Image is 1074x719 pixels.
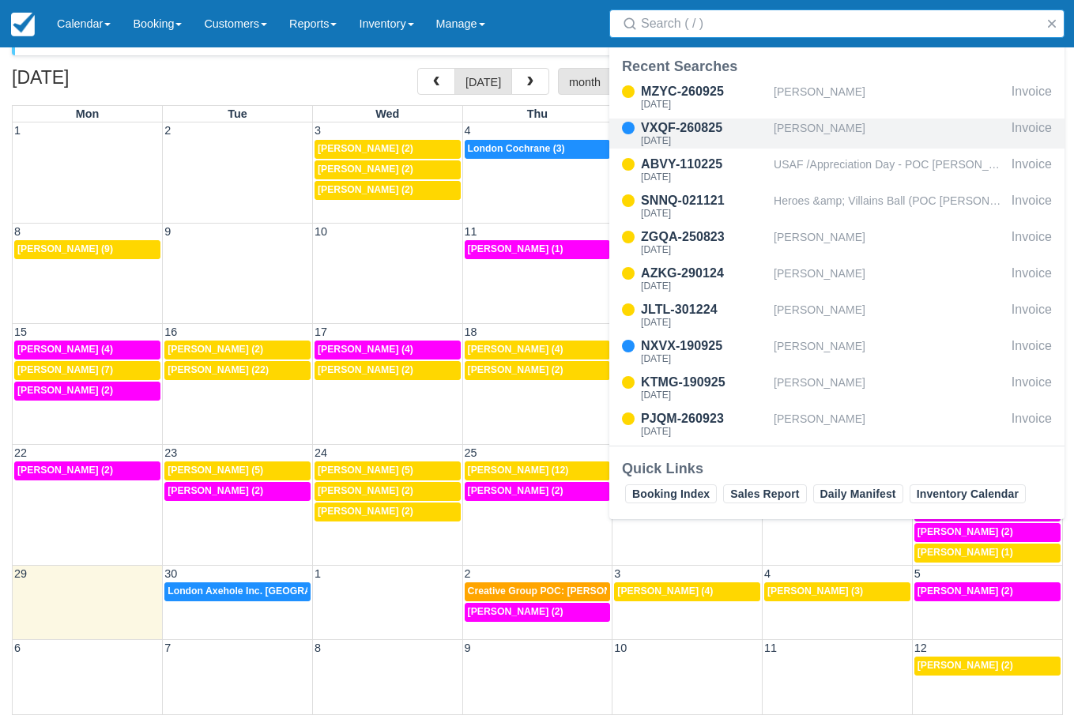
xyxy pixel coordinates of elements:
[641,390,767,400] div: [DATE]
[318,143,413,154] span: [PERSON_NAME] (2)
[315,361,461,380] a: [PERSON_NAME] (2)
[527,107,548,120] span: Thu
[315,160,461,179] a: [PERSON_NAME] (2)
[609,300,1065,330] a: JLTL-301224[DATE][PERSON_NAME]Invoice
[913,642,929,654] span: 12
[164,482,311,501] a: [PERSON_NAME] (2)
[465,461,611,480] a: [PERSON_NAME] (12)
[468,465,569,476] span: [PERSON_NAME] (12)
[163,326,179,338] span: 16
[609,119,1065,149] a: VXQF-260825[DATE][PERSON_NAME]Invoice
[774,337,1005,367] div: [PERSON_NAME]
[813,484,903,503] a: Daily Manifest
[465,140,611,159] a: London Cochrane (3)
[468,243,563,254] span: [PERSON_NAME] (1)
[14,382,160,401] a: [PERSON_NAME] (2)
[764,582,910,601] a: [PERSON_NAME] (3)
[914,657,1061,676] a: [PERSON_NAME] (2)
[641,9,1039,38] input: Search ( / )
[463,642,473,654] span: 9
[774,264,1005,294] div: [PERSON_NAME]
[13,225,22,238] span: 8
[465,482,611,501] a: [PERSON_NAME] (2)
[641,354,767,363] div: [DATE]
[641,100,767,109] div: [DATE]
[168,344,263,355] span: [PERSON_NAME] (2)
[609,191,1065,221] a: SNNQ-021121[DATE]Heroes &amp; Villains Ball (POC [PERSON_NAME])Invoice
[641,245,767,254] div: [DATE]
[168,585,382,597] span: London Axehole Inc. [GEOGRAPHIC_DATA] (3)
[318,164,413,175] span: [PERSON_NAME] (2)
[1012,264,1052,294] div: Invoice
[465,341,611,359] a: [PERSON_NAME] (4)
[641,191,767,210] div: SNNQ-021121
[13,567,28,580] span: 29
[641,264,767,283] div: AZKG-290124
[918,547,1013,558] span: [PERSON_NAME] (1)
[609,155,1065,185] a: ABVY-110225[DATE]USAF /Appreciation Day - POC [PERSON_NAME]Invoice
[164,361,311,380] a: [PERSON_NAME] (22)
[641,281,767,291] div: [DATE]
[463,124,473,137] span: 4
[641,119,767,137] div: VXQF-260825
[763,642,778,654] span: 11
[914,523,1061,542] a: [PERSON_NAME] (2)
[1012,119,1052,149] div: Invoice
[774,191,1005,221] div: Heroes &amp; Villains Ball (POC [PERSON_NAME])
[468,585,663,597] span: Creative Group POC: [PERSON_NAME] (4)
[313,124,322,137] span: 3
[163,642,172,654] span: 7
[1012,337,1052,367] div: Invoice
[465,603,611,622] a: [PERSON_NAME] (2)
[625,484,717,503] a: Booking Index
[163,446,179,459] span: 23
[767,585,863,597] span: [PERSON_NAME] (3)
[641,82,767,101] div: MZYC-260925
[1012,155,1052,185] div: Invoice
[609,337,1065,367] a: NXVX-190925[DATE][PERSON_NAME]Invoice
[641,228,767,247] div: ZGQA-250823
[315,461,461,480] a: [PERSON_NAME] (5)
[609,409,1065,439] a: PJQM-260923[DATE][PERSON_NAME]Invoice
[468,485,563,496] span: [PERSON_NAME] (2)
[1012,82,1052,112] div: Invoice
[14,240,160,259] a: [PERSON_NAME] (9)
[609,228,1065,258] a: ZGQA-250823[DATE][PERSON_NAME]Invoice
[774,228,1005,258] div: [PERSON_NAME]
[164,461,311,480] a: [PERSON_NAME] (5)
[558,68,612,95] button: month
[468,606,563,617] span: [PERSON_NAME] (2)
[315,482,461,501] a: [PERSON_NAME] (2)
[168,465,263,476] span: [PERSON_NAME] (5)
[641,337,767,356] div: NXVX-190925
[318,465,413,476] span: [PERSON_NAME] (5)
[1012,409,1052,439] div: Invoice
[313,446,329,459] span: 24
[313,225,329,238] span: 10
[463,326,479,338] span: 18
[1012,191,1052,221] div: Invoice
[454,68,512,95] button: [DATE]
[463,225,479,238] span: 11
[76,107,100,120] span: Mon
[641,136,767,145] div: [DATE]
[228,107,247,120] span: Tue
[318,184,413,195] span: [PERSON_NAME] (2)
[375,107,399,120] span: Wed
[622,57,1052,76] div: Recent Searches
[914,582,1061,601] a: [PERSON_NAME] (2)
[774,155,1005,185] div: USAF /Appreciation Day - POC [PERSON_NAME]
[614,582,760,601] a: [PERSON_NAME] (4)
[14,361,160,380] a: [PERSON_NAME] (7)
[318,344,413,355] span: [PERSON_NAME] (4)
[463,567,473,580] span: 2
[168,364,269,375] span: [PERSON_NAME] (22)
[168,485,263,496] span: [PERSON_NAME] (2)
[313,642,322,654] span: 8
[1012,300,1052,330] div: Invoice
[723,484,806,503] a: Sales Report
[17,465,113,476] span: [PERSON_NAME] (2)
[774,373,1005,403] div: [PERSON_NAME]
[315,341,461,359] a: [PERSON_NAME] (4)
[465,240,611,259] a: [PERSON_NAME] (1)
